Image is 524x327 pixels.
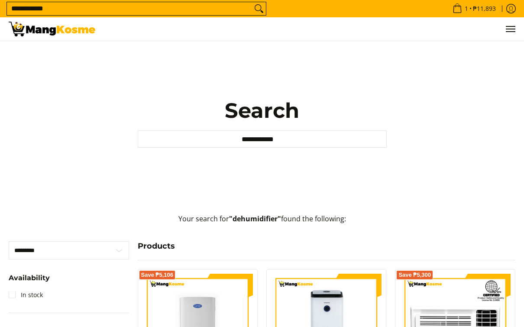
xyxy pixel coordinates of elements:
[252,2,266,15] button: Search
[9,275,50,288] summary: Open
[141,272,174,278] span: Save ₱5,106
[9,22,95,36] img: Search: 6 results found for &quot;dehumidifier&quot; | Mang Kosme
[398,272,431,278] span: Save ₱5,300
[229,214,281,223] strong: "dehumidifier"
[505,17,515,41] button: Menu
[450,4,498,13] span: •
[472,6,497,12] span: ₱11,893
[138,98,387,124] h1: Search
[104,17,515,41] nav: Main Menu
[9,214,515,233] p: Your search for found the following:
[9,275,50,282] span: Availability
[463,6,469,12] span: 1
[104,17,515,41] ul: Customer Navigation
[138,241,516,251] h4: Products
[9,288,43,302] a: In stock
